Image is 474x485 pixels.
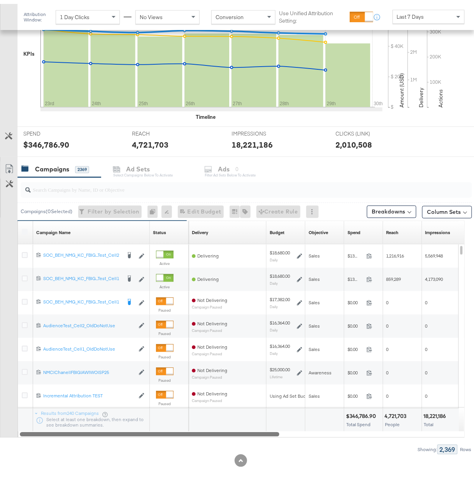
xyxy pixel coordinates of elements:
[386,296,389,302] span: 0
[270,347,278,352] sub: Daily
[425,273,443,279] span: 4,173,090
[309,226,328,232] a: Your campaign's objective.
[197,364,227,370] span: Not Delivering
[43,295,121,302] div: SOC_BEH_NMG_KC_FBIG...Test_Cell1
[192,325,227,329] sub: Campaign Paused
[425,226,451,232] a: The number of times your ad was served. On mobile apps an ad is counted as served the first time ...
[156,374,174,379] label: Paused
[386,390,389,395] span: 0
[309,273,320,279] span: Sales
[424,409,449,416] div: 18,221,186
[425,343,428,349] span: 0
[270,226,284,232] div: Budget
[386,343,389,349] span: 0
[386,226,399,232] a: The number of people your ad was served to.
[192,226,208,232] a: Reflects the ability of your Ad Campaign to achieve delivery based on ad states, schedule and bud...
[386,319,389,325] span: 0
[385,418,400,424] span: People
[192,395,227,399] sub: Campaign Paused
[197,317,227,323] span: Not Delivering
[156,328,174,333] label: Paused
[309,366,332,372] span: Awareness
[192,226,208,232] div: Delivery
[424,418,434,424] span: Total
[43,249,121,255] div: SOC_BEH_NMG_KC_FBIG...Test_Cell2
[309,319,320,325] span: Sales
[346,418,371,424] span: Total Spend
[270,246,290,252] div: $18,680.00
[197,294,227,300] span: Not Delivering
[36,226,70,232] a: Your campaign name.
[132,135,169,146] div: 4,721,703
[270,270,290,276] div: $18,680.00
[437,85,444,104] text: Actions
[348,226,361,232] div: Spend
[348,226,361,232] a: The total amount spent to date.
[348,390,363,395] span: $0.00
[386,273,401,279] span: 859,289
[192,302,227,306] sub: Campaign Paused
[43,295,121,303] a: SOC_BEH_NMG_KC_FBIG...Test_Cell1
[197,249,219,255] span: Delivering
[386,226,399,232] div: Reach
[425,226,451,232] div: Impressions
[460,443,472,449] div: Rows
[35,161,69,170] div: Campaigns
[348,366,363,372] span: $0.00
[425,249,443,255] span: 5,569,948
[23,126,82,134] span: SPEND
[386,366,389,372] span: 0
[425,366,428,372] span: 0
[270,340,290,346] div: $16,364.00
[43,342,135,349] a: AudienceTest_Cell1_OldDoNotUse
[270,324,278,329] sub: Daily
[75,162,89,169] div: 2369
[270,390,313,396] div: Using Ad Set Budget
[23,46,35,54] div: KPIs
[399,69,406,104] text: Amount (USD)
[153,226,166,232] a: Shows the current state of your Ad Campaign.
[156,257,174,263] label: Active
[192,372,227,376] sub: Campaign Paused
[425,390,428,395] span: 0
[60,10,90,17] span: 1 Day Clicks
[31,175,433,190] input: Search Campaigns by Name, ID or Objective
[397,9,424,16] span: Last 7 Days
[43,366,135,372] div: NMC|Chanel|FBIG|AW|WO|SP25
[21,205,72,212] div: Campaigns ( 0 Selected)
[437,441,458,451] div: 2,369
[348,296,363,302] span: $0.00
[348,319,363,325] span: $0.00
[422,202,472,215] button: Column Sets
[197,387,227,393] span: Not Delivering
[43,389,135,396] a: Incremental Attribution TEST
[43,272,121,278] div: SOC_BEH_NMG_KC_FBIG...Test_Cell1
[309,390,320,395] span: Sales
[216,10,244,17] span: Conversion
[23,135,69,146] div: $346,786.90
[270,363,290,369] div: $25,000.00
[425,296,428,302] span: 0
[43,249,121,256] a: SOC_BEH_NMG_KC_FBIG...Test_Cell2
[336,135,372,146] div: 2,010,508
[147,202,162,214] div: 0
[197,273,219,279] span: Delivering
[270,316,290,323] div: $16,364.00
[43,342,135,349] div: AudienceTest_Cell1_OldDoNotUse
[270,226,284,232] a: The maximum amount you're willing to spend on your ads, on average each day or over the lifetime ...
[156,398,174,403] label: Paused
[309,226,328,232] div: Objective
[196,109,216,117] div: Timeline
[270,371,283,376] sub: Lifetime
[367,202,416,214] button: Breakdowns
[270,277,278,282] sub: Daily
[386,249,404,255] span: 1,216,916
[346,409,379,416] div: $346,786.90
[309,343,320,349] span: Sales
[270,293,290,299] div: $17,382.00
[156,281,174,286] label: Active
[425,319,428,325] span: 0
[309,249,320,255] span: Sales
[43,319,135,325] div: AudienceTest_Cell2_OldDoNotUse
